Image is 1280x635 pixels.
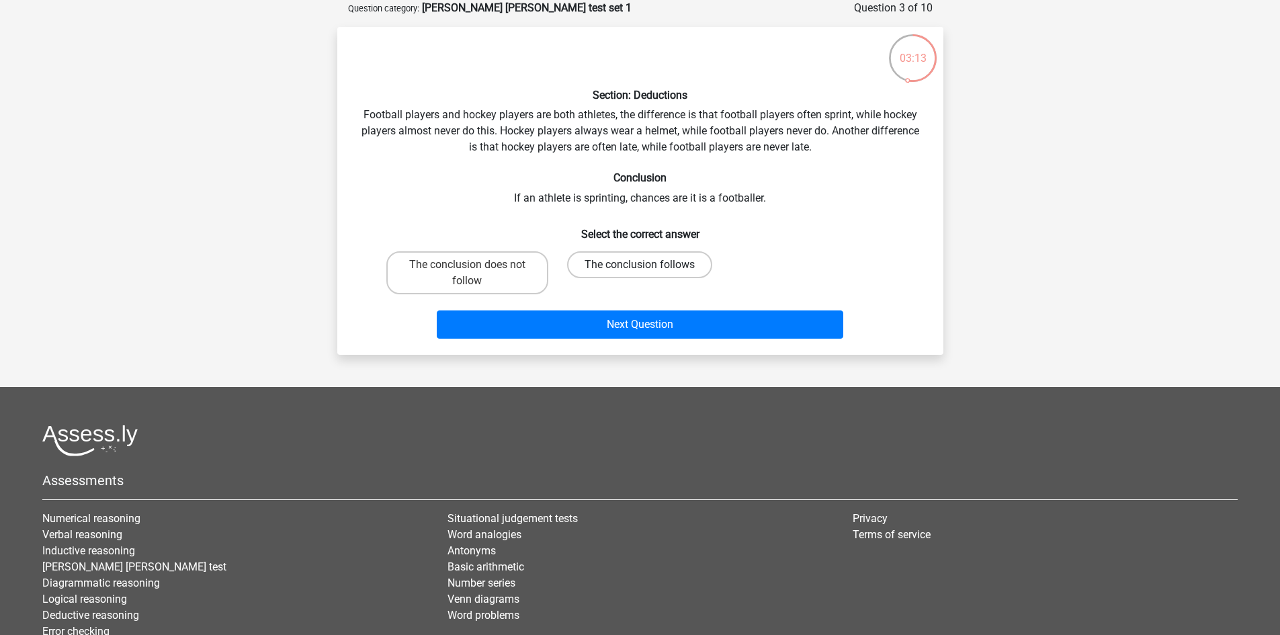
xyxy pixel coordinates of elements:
[447,577,515,589] a: Number series
[447,512,578,525] a: Situational judgement tests
[42,609,139,622] a: Deductive reasoning
[447,560,524,573] a: Basic arithmetic
[42,593,127,605] a: Logical reasoning
[447,528,521,541] a: Word analogies
[567,251,712,278] label: The conclusion follows
[42,528,122,541] a: Verbal reasoning
[447,609,519,622] a: Word problems
[42,577,160,589] a: Diagrammatic reasoning
[42,544,135,557] a: Inductive reasoning
[437,310,843,339] button: Next Question
[42,425,138,456] img: Assessly logo
[359,217,922,241] h6: Select the correct answer
[348,3,419,13] small: Question category:
[447,544,496,557] a: Antonyms
[853,512,888,525] a: Privacy
[343,38,938,344] div: Football players and hockey players are both athletes, the difference is that football players of...
[359,171,922,184] h6: Conclusion
[42,472,1238,489] h5: Assessments
[42,512,140,525] a: Numerical reasoning
[888,33,938,67] div: 03:13
[447,593,519,605] a: Venn diagrams
[386,251,548,294] label: The conclusion does not follow
[422,1,632,14] strong: [PERSON_NAME] [PERSON_NAME] test set 1
[359,89,922,101] h6: Section: Deductions
[42,560,226,573] a: [PERSON_NAME] [PERSON_NAME] test
[853,528,931,541] a: Terms of service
